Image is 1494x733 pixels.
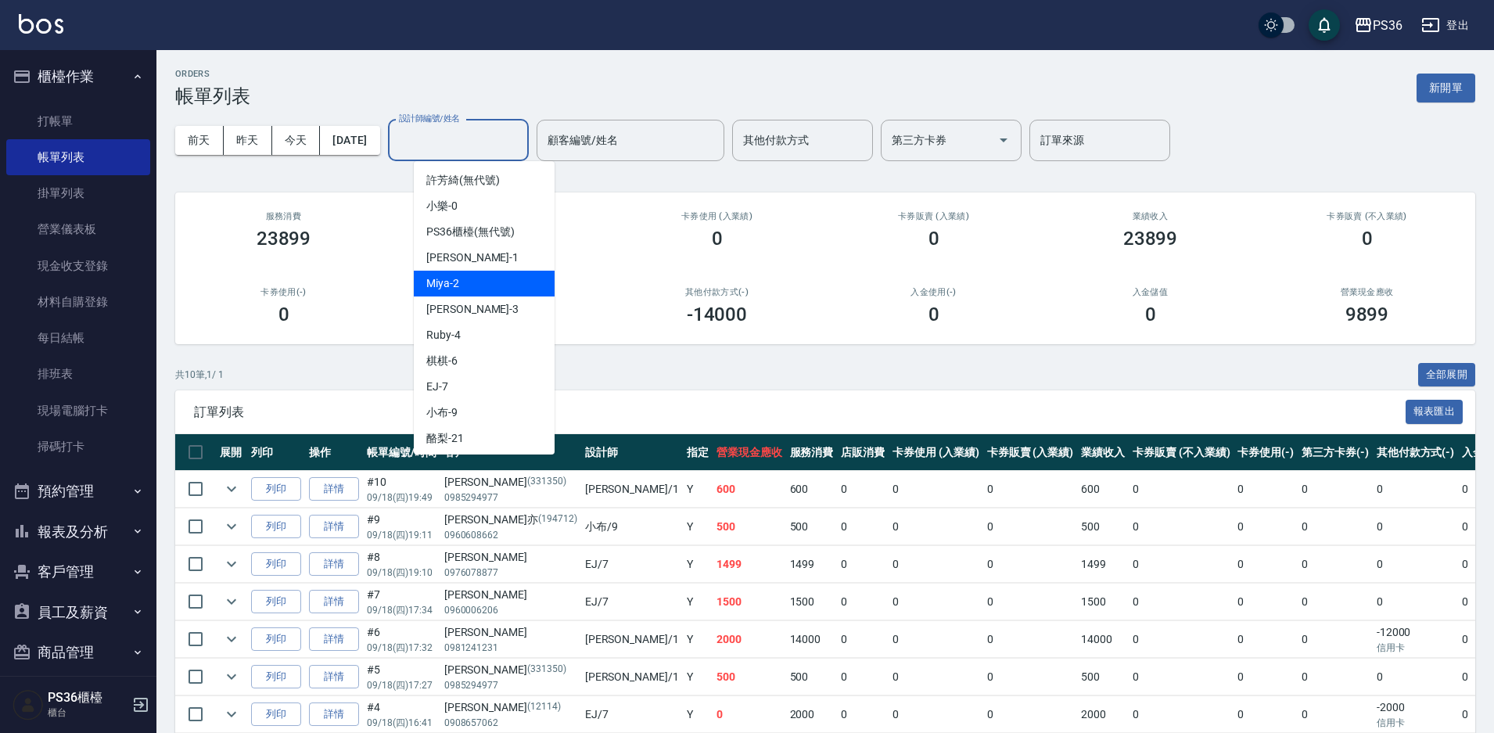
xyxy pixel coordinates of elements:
[683,471,713,508] td: Y
[683,584,713,620] td: Y
[367,490,436,505] p: 09/18 (四) 19:49
[1373,508,1459,545] td: 0
[220,627,243,651] button: expand row
[444,678,577,692] p: 0985294977
[1129,546,1234,583] td: 0
[367,678,436,692] p: 09/18 (四) 17:27
[367,566,436,580] p: 09/18 (四) 19:10
[889,621,983,658] td: 0
[257,228,311,250] h3: 23899
[983,471,1078,508] td: 0
[983,621,1078,658] td: 0
[6,592,150,633] button: 員工及薪資
[1373,696,1459,733] td: -2000
[6,393,150,429] a: 現場電腦打卡
[889,434,983,471] th: 卡券使用 (入業績)
[426,404,458,421] span: 小布 -9
[305,434,363,471] th: 操作
[444,662,577,678] div: [PERSON_NAME]
[581,621,683,658] td: [PERSON_NAME] /1
[224,126,272,155] button: 昨天
[889,471,983,508] td: 0
[444,512,577,528] div: [PERSON_NAME]亦
[444,474,577,490] div: [PERSON_NAME]
[581,471,683,508] td: [PERSON_NAME] /1
[786,696,838,733] td: 2000
[1377,641,1455,655] p: 信用卡
[1145,304,1156,325] h3: 0
[889,546,983,583] td: 0
[6,471,150,512] button: 預約管理
[1298,508,1373,545] td: 0
[6,284,150,320] a: 材料自購登錄
[786,621,838,658] td: 14000
[216,434,247,471] th: 展開
[251,552,301,577] button: 列印
[1298,471,1373,508] td: 0
[687,304,748,325] h3: -14000
[1298,546,1373,583] td: 0
[6,139,150,175] a: 帳單列表
[713,471,786,508] td: 600
[367,716,436,730] p: 09/18 (四) 16:41
[220,590,243,613] button: expand row
[713,659,786,695] td: 500
[363,508,440,545] td: #9
[928,304,939,325] h3: 0
[837,584,889,620] td: 0
[426,301,519,318] span: [PERSON_NAME] -3
[426,224,514,240] span: PS36櫃檯 (無代號)
[363,471,440,508] td: #10
[251,627,301,652] button: 列印
[1061,211,1240,221] h2: 業績收入
[1277,211,1456,221] h2: 卡券販賣 (不入業績)
[426,198,458,214] span: 小樂 -0
[363,434,440,471] th: 帳單編號/時間
[1077,508,1129,545] td: 500
[581,584,683,620] td: EJ /7
[983,584,1078,620] td: 0
[251,590,301,614] button: 列印
[683,434,713,471] th: 指定
[1234,584,1298,620] td: 0
[367,528,436,542] p: 09/18 (四) 19:11
[713,508,786,545] td: 500
[1298,584,1373,620] td: 0
[444,549,577,566] div: [PERSON_NAME]
[48,706,127,720] p: 櫃台
[6,211,150,247] a: 營業儀表板
[786,659,838,695] td: 500
[426,430,464,447] span: 酪梨 -21
[363,659,440,695] td: #5
[444,490,577,505] p: 0985294977
[6,552,150,592] button: 客戶管理
[713,434,786,471] th: 營業現金應收
[983,546,1078,583] td: 0
[786,471,838,508] td: 600
[175,126,224,155] button: 前天
[6,248,150,284] a: 現金收支登錄
[220,702,243,726] button: expand row
[1061,287,1240,297] h2: 入金儲值
[837,471,889,508] td: 0
[983,508,1078,545] td: 0
[683,696,713,733] td: Y
[6,632,150,673] button: 商品管理
[363,621,440,658] td: #6
[983,696,1078,733] td: 0
[48,690,127,706] h5: PS36櫃檯
[1298,659,1373,695] td: 0
[309,552,359,577] a: 詳情
[251,665,301,689] button: 列印
[1077,471,1129,508] td: 600
[1348,9,1409,41] button: PS36
[983,659,1078,695] td: 0
[683,546,713,583] td: Y
[444,603,577,617] p: 0960006206
[6,356,150,392] a: 排班表
[309,515,359,539] a: 詳情
[581,696,683,733] td: EJ /7
[309,665,359,689] a: 詳情
[363,696,440,733] td: #4
[272,126,321,155] button: 今天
